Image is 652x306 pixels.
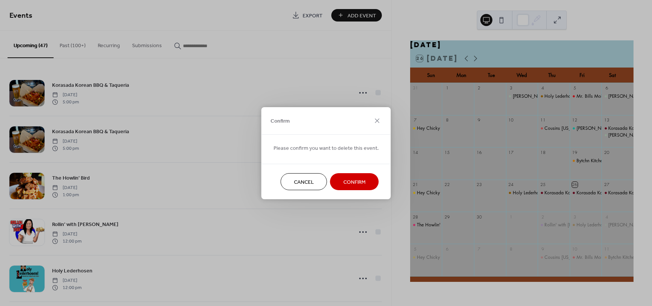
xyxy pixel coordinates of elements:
[330,173,379,190] button: Confirm
[281,173,327,190] button: Cancel
[271,117,290,125] span: Confirm
[294,178,314,186] span: Cancel
[343,178,366,186] span: Confirm
[274,144,379,152] span: Please confirm you want to delete this event.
